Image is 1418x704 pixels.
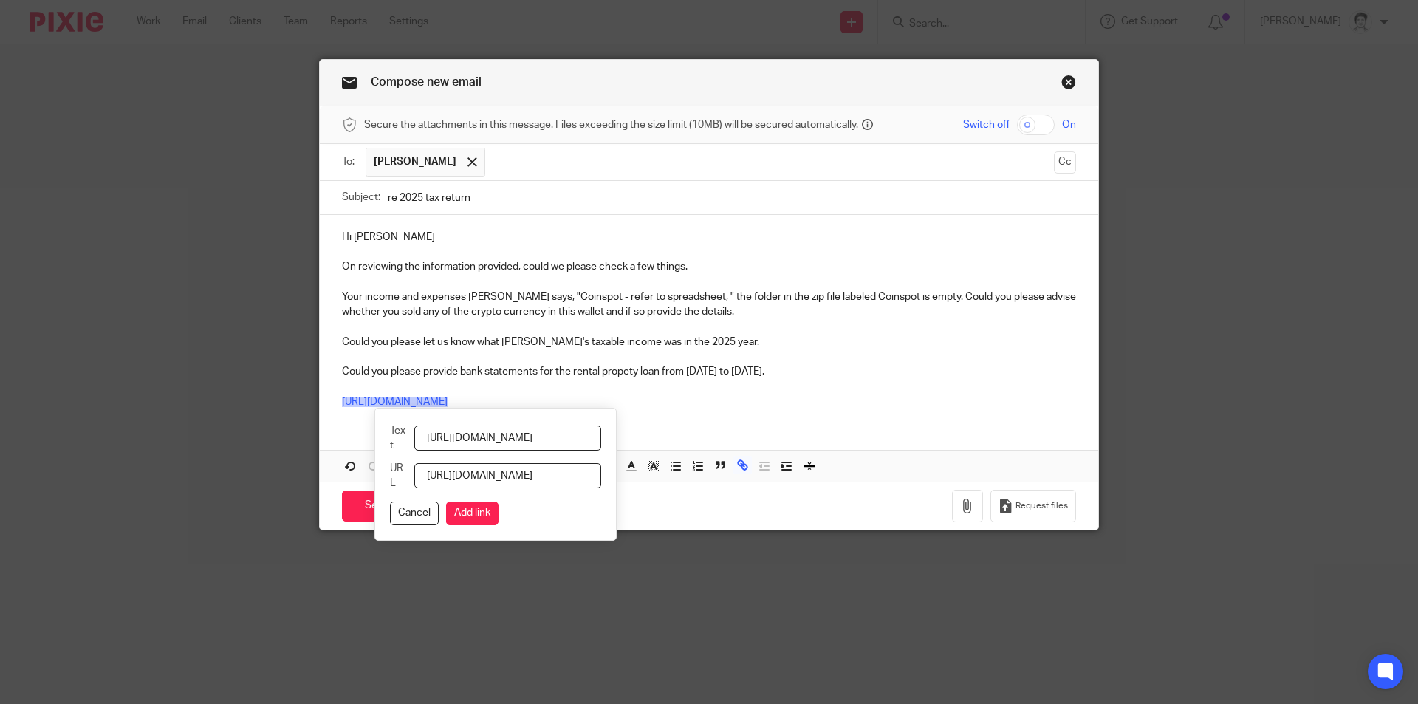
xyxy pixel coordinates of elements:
p: Could you please let us know what [PERSON_NAME]'s taxable income was in the 2025 year. [342,335,1076,349]
p: Your income and expenses [PERSON_NAME] says, "Coinspot - refer to spreadsheet, " the folder in th... [342,290,1076,320]
span: [PERSON_NAME] [374,154,456,169]
label: To: [342,154,358,169]
p: Could you please provide bank statements for the rental propety loan from [DATE] to [DATE]. [342,364,1076,379]
label: Text [390,423,407,454]
button: Add link [446,502,499,525]
button: Request files [990,490,1076,523]
label: Subject: [342,190,380,205]
p: On reviewing the information provided, could we please check a few things. [342,259,1076,274]
label: URL [390,461,407,491]
input: Send [342,491,412,522]
span: Request files [1015,500,1068,512]
span: On [1062,117,1076,132]
button: Cancel [390,502,439,525]
input: https:// [414,463,601,488]
p: Hi [PERSON_NAME] [342,230,1076,245]
input: Text for the link [414,426,601,451]
span: Compose new email [371,76,482,88]
button: Cc [1054,151,1076,174]
span: Switch off [963,117,1010,132]
span: Secure the attachments in this message. Files exceeding the size limit (10MB) will be secured aut... [364,117,858,132]
a: Close this dialog window [1061,75,1076,95]
a: [URL][DOMAIN_NAME] [342,397,448,407]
